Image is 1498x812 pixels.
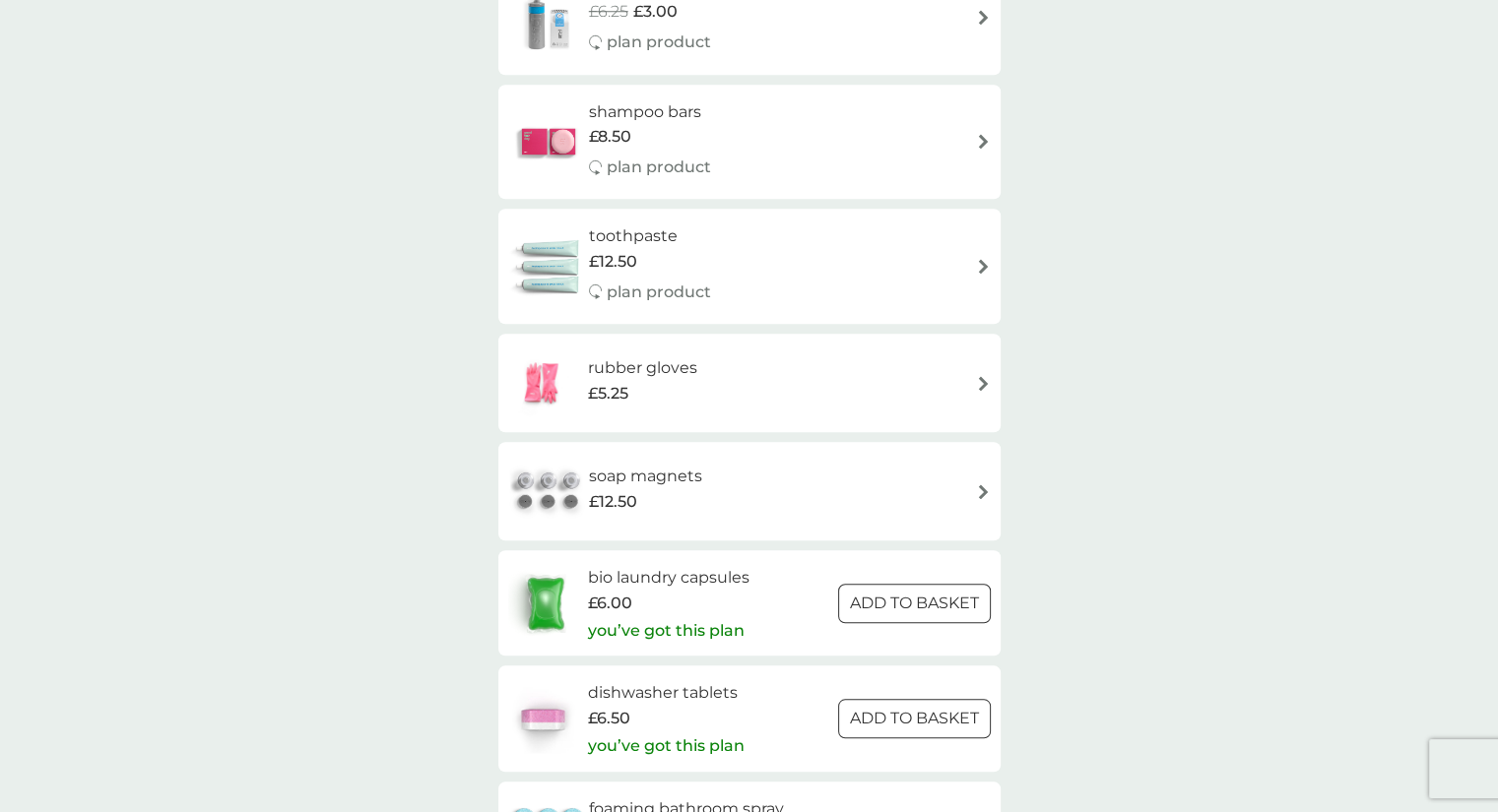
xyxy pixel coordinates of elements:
span: £12.50 [589,489,637,515]
img: rubber gloves [508,348,577,417]
span: £5.25 [588,381,628,406]
h6: rubber gloves [588,355,697,381]
span: £12.50 [589,249,637,275]
span: £6.00 [588,591,632,616]
p: ADD TO BASKET [850,591,979,616]
p: you’ve got this plan [588,733,745,759]
h6: soap magnets [589,464,702,489]
h6: bio laundry capsules [588,565,749,591]
p: ADD TO BASKET [850,706,979,731]
span: £6.50 [588,706,630,731]
h6: toothpaste [589,223,711,249]
button: ADD TO BASKET [838,584,991,623]
img: arrow right [976,259,991,274]
h6: dishwasher tablets [588,680,745,706]
img: arrow right [976,10,991,25]
img: dishwasher tablets [508,684,577,753]
p: plan product [607,280,711,305]
p: plan product [607,155,711,180]
img: shampoo bars [508,107,589,176]
img: toothpaste [508,232,589,301]
button: ADD TO BASKET [838,699,991,738]
img: arrow right [976,134,991,149]
img: soap magnets [508,457,589,526]
span: £8.50 [589,124,631,150]
p: plan product [607,30,711,55]
img: bio laundry capsules [508,569,583,638]
p: you’ve got this plan [588,618,745,644]
img: arrow right [976,484,991,499]
img: arrow right [976,376,991,391]
h6: shampoo bars [589,99,711,125]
